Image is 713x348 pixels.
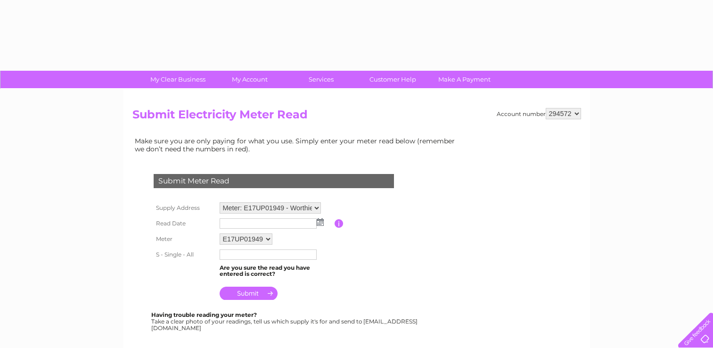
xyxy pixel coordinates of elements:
a: My Clear Business [139,71,217,88]
td: Make sure you are only paying for what you use. Simply enter your meter read below (remember we d... [132,135,462,155]
b: Having trouble reading your meter? [151,311,257,318]
th: Supply Address [151,200,217,216]
div: Submit Meter Read [154,174,394,188]
th: S - Single - All [151,247,217,262]
a: Customer Help [354,71,432,88]
a: Make A Payment [426,71,503,88]
div: Account number [497,108,581,119]
th: Meter [151,231,217,247]
h2: Submit Electricity Meter Read [132,108,581,126]
div: Take a clear photo of your readings, tell us which supply it's for and send to [EMAIL_ADDRESS][DO... [151,312,419,331]
img: ... [317,218,324,226]
a: My Account [211,71,288,88]
td: Are you sure the read you have entered is correct? [217,262,335,280]
th: Read Date [151,216,217,231]
input: Submit [220,287,278,300]
input: Information [335,219,344,228]
a: Services [282,71,360,88]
